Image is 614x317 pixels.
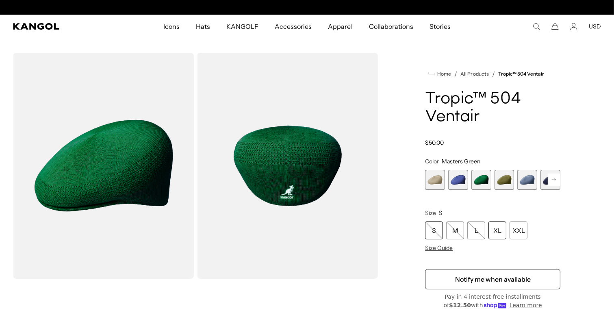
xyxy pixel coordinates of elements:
a: Tropic™ 504 Ventair [498,71,545,77]
a: Account [570,23,577,30]
img: color-masters-green [13,53,194,279]
span: Hats [196,15,210,38]
div: M [446,221,464,239]
a: Kangol [13,23,108,30]
span: Home [436,71,451,77]
a: Icons [155,15,188,38]
nav: breadcrumbs [425,69,560,79]
span: Size Guide [425,244,453,252]
div: XL [488,221,506,239]
div: 4 of 22 [495,170,514,190]
a: Home [428,70,451,78]
div: S [425,221,443,239]
span: KANGOLF [226,15,258,38]
span: S [439,209,443,217]
span: Size [425,209,436,217]
span: $50.00 [425,139,444,146]
span: Apparel [328,15,352,38]
span: Stories [430,15,451,38]
div: 5 of 22 [517,170,537,190]
button: USD [589,23,601,30]
img: color-masters-green [197,53,378,279]
label: DENIM BLUE [517,170,537,190]
span: Color [425,158,439,165]
button: Cart [551,23,559,30]
div: L [467,221,485,239]
a: Hats [188,15,218,38]
a: Collaborations [361,15,421,38]
label: Beige [425,170,445,190]
slideshow-component: Announcement bar [223,4,391,11]
label: Green [495,170,514,190]
span: Collaborations [369,15,413,38]
div: 1 of 22 [425,170,445,190]
summary: Search here [533,23,540,30]
span: Accessories [275,15,312,38]
a: Accessories [267,15,320,38]
label: Masters Green [471,170,491,190]
label: Starry Blue [448,170,468,190]
div: XXL [510,221,527,239]
li: / [489,69,495,79]
label: Navy [540,170,560,190]
div: 2 of 22 [448,170,468,190]
button: Notify me when available [425,269,560,289]
span: Masters Green [442,158,480,165]
span: Icons [163,15,180,38]
a: Stories [421,15,459,38]
h1: Tropic™ 504 Ventair [425,90,560,126]
a: Apparel [320,15,360,38]
li: / [451,69,457,79]
div: Announcement [223,4,391,11]
a: KANGOLF [218,15,267,38]
div: 2 of 2 [223,4,391,11]
div: 3 of 22 [471,170,491,190]
a: All Products [461,71,489,77]
div: 6 of 22 [540,170,560,190]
